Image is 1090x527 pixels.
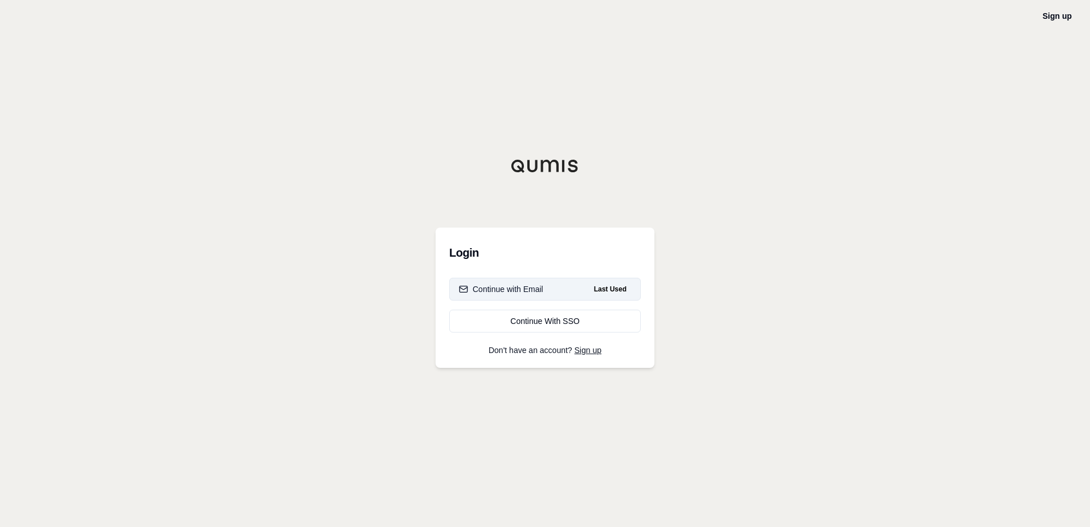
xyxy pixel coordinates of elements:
[1043,11,1072,21] a: Sign up
[459,315,631,327] div: Continue With SSO
[575,346,601,355] a: Sign up
[449,241,641,264] h3: Login
[459,283,543,295] div: Continue with Email
[449,278,641,301] button: Continue with EmailLast Used
[589,282,631,296] span: Last Used
[449,310,641,333] a: Continue With SSO
[449,346,641,354] p: Don't have an account?
[511,159,579,173] img: Qumis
